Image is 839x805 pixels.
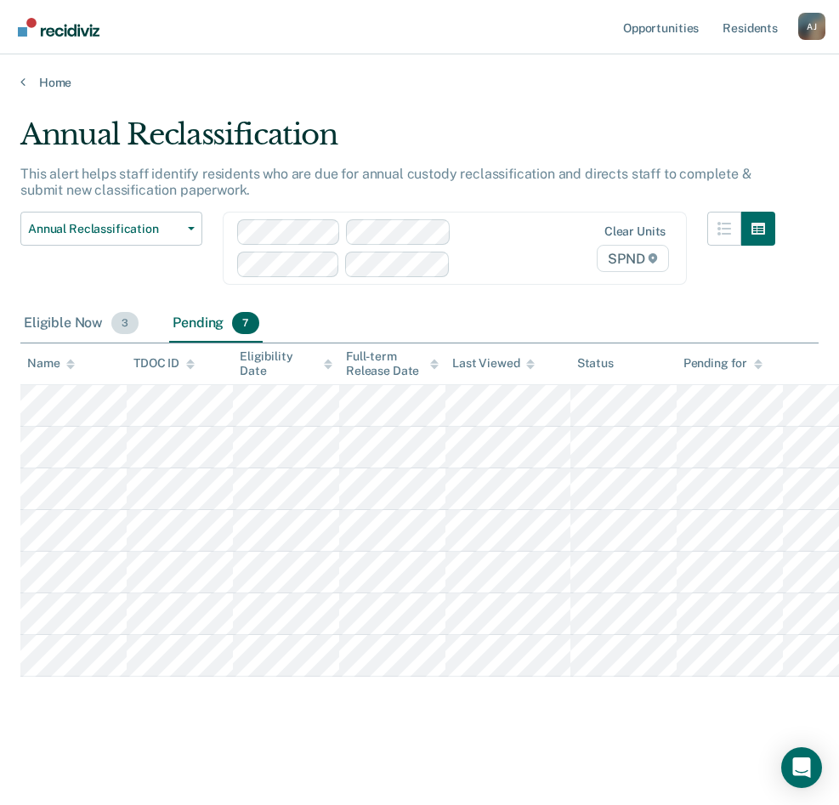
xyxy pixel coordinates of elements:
[683,356,762,371] div: Pending for
[20,117,775,166] div: Annual Reclassification
[798,13,825,40] div: A J
[18,18,99,37] img: Recidiviz
[346,349,439,378] div: Full-term Release Date
[781,747,822,788] div: Open Intercom Messenger
[133,356,195,371] div: TDOC ID
[604,224,666,239] div: Clear units
[27,356,75,371] div: Name
[20,305,142,343] div: Eligible Now3
[232,312,258,334] span: 7
[798,13,825,40] button: Profile dropdown button
[28,222,181,236] span: Annual Reclassification
[20,75,819,90] a: Home
[597,245,669,272] span: SPND
[111,312,139,334] span: 3
[240,349,332,378] div: Eligibility Date
[577,356,614,371] div: Status
[20,212,202,246] button: Annual Reclassification
[20,166,751,198] p: This alert helps staff identify residents who are due for annual custody reclassification and dir...
[169,305,262,343] div: Pending7
[452,356,535,371] div: Last Viewed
